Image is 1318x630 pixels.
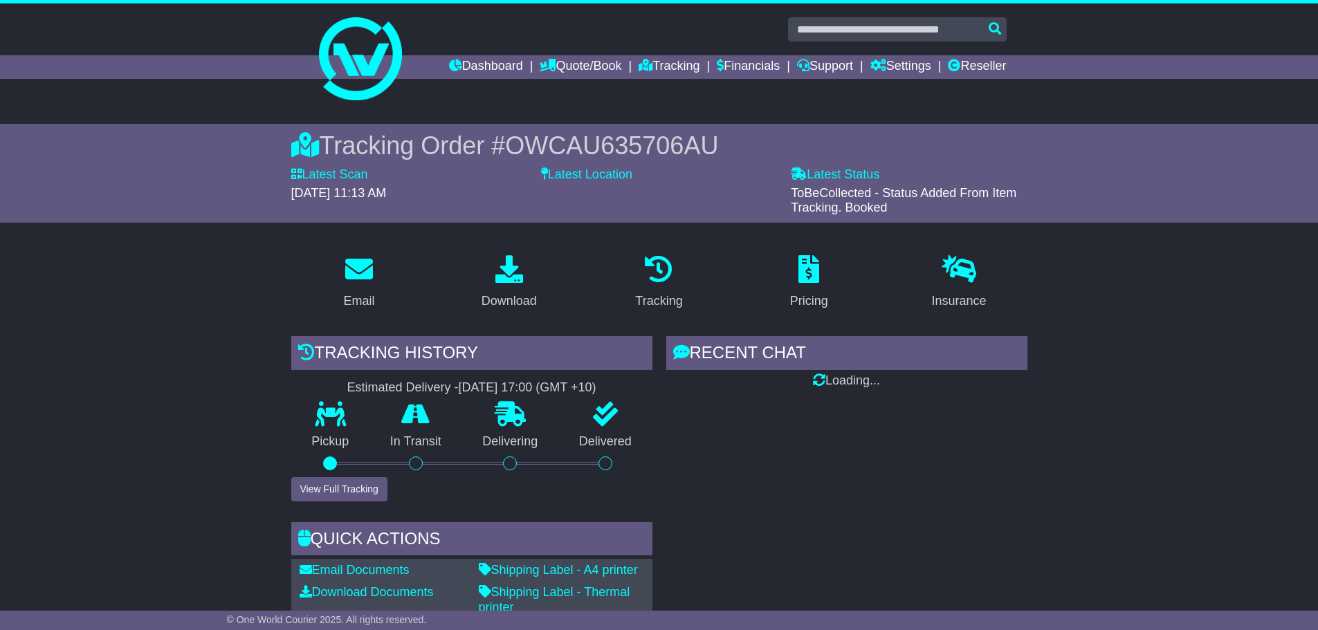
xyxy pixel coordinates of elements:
[948,55,1006,79] a: Reseller
[505,131,718,160] span: OWCAU635706AU
[666,336,1027,373] div: RECENT CHAT
[227,614,427,625] span: © One World Courier 2025. All rights reserved.
[291,336,652,373] div: Tracking history
[790,292,828,311] div: Pricing
[870,55,931,79] a: Settings
[717,55,780,79] a: Financials
[291,522,652,559] div: Quick Actions
[291,477,387,501] button: View Full Tracking
[797,55,853,79] a: Support
[479,585,630,614] a: Shipping Label - Thermal printer
[291,434,370,450] p: Pickup
[462,434,559,450] p: Delivering
[639,55,699,79] a: Tracking
[482,292,537,311] div: Download
[459,380,596,396] div: [DATE] 17:00 (GMT +10)
[291,380,652,396] div: Estimated Delivery -
[540,55,621,79] a: Quote/Book
[923,250,996,315] a: Insurance
[932,292,987,311] div: Insurance
[479,563,638,577] a: Shipping Label - A4 printer
[300,563,410,577] a: Email Documents
[781,250,837,315] a: Pricing
[449,55,523,79] a: Dashboard
[291,167,368,183] label: Latest Scan
[334,250,383,315] a: Email
[791,186,1016,215] span: ToBeCollected - Status Added From Item Tracking. Booked
[541,167,632,183] label: Latest Location
[666,373,1027,389] div: Loading...
[791,167,879,183] label: Latest Status
[635,292,682,311] div: Tracking
[369,434,462,450] p: In Transit
[291,186,387,200] span: [DATE] 11:13 AM
[343,292,374,311] div: Email
[300,585,434,599] a: Download Documents
[291,131,1027,160] div: Tracking Order #
[473,250,546,315] a: Download
[626,250,691,315] a: Tracking
[558,434,652,450] p: Delivered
